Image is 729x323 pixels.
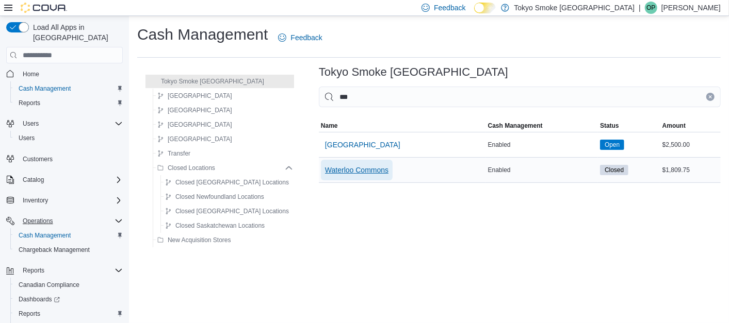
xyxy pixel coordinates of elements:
button: Reports [19,264,48,277]
button: Users [2,116,127,131]
a: Reports [14,97,44,109]
span: Canadian Compliance [14,279,123,291]
a: Reports [14,308,44,320]
span: Catalog [19,174,123,186]
span: Operations [19,215,123,227]
a: Chargeback Management [14,244,94,256]
button: [GEOGRAPHIC_DATA] [153,90,236,102]
span: Closed [600,165,628,175]
span: Reports [14,308,123,320]
span: Users [14,132,123,144]
span: Cash Management [14,229,123,242]
span: Chargeback Management [14,244,123,256]
a: Dashboards [10,292,127,307]
span: Reports [23,266,44,275]
span: Reports [19,310,40,318]
span: Reports [14,97,123,109]
span: Cash Management [488,122,543,130]
span: [GEOGRAPHIC_DATA] [168,135,232,143]
span: Cash Management [19,84,71,93]
a: Customers [19,153,57,165]
input: Dark Mode [474,3,496,13]
a: Home [19,68,43,80]
span: Dashboards [14,293,123,305]
span: Reports [19,264,123,277]
p: | [639,2,641,14]
span: Users [19,134,35,142]
span: Home [19,67,123,80]
span: Open [600,140,624,150]
button: Inventory [19,194,52,207]
span: Amount [662,122,686,130]
button: Amount [660,120,721,132]
span: Name [321,122,338,130]
a: Canadian Compliance [14,279,84,291]
span: Canadian Compliance [19,281,79,289]
button: Catalog [19,174,48,186]
div: Owen Pfaff [645,2,657,14]
span: Feedback [290,32,322,43]
button: [GEOGRAPHIC_DATA] [153,104,236,116]
span: Waterloo Commons [325,165,388,175]
span: [GEOGRAPHIC_DATA] [168,106,232,114]
button: Chargeback Management [10,243,127,257]
button: Closed Newfoundland Locations [161,191,268,203]
button: Reports [10,307,127,321]
p: [PERSON_NAME] [661,2,721,14]
button: Closed Locations [153,162,219,174]
span: Transfer [168,149,190,158]
button: Transfer [153,147,195,160]
span: Closed [GEOGRAPHIC_DATA] Locations [175,178,289,186]
a: Dashboards [14,293,64,305]
button: New Acquisition Stores [153,234,235,246]
button: Reports [10,96,127,110]
span: Operations [23,217,53,225]
span: Closed Newfoundland Locations [175,193,264,201]
span: Users [19,117,123,130]
span: Catalog [23,176,44,184]
span: Users [23,120,39,128]
span: New Acquisition Stores [168,236,231,244]
span: Dashboards [19,295,60,303]
div: Enabled [486,164,598,176]
span: [GEOGRAPHIC_DATA] [168,121,232,129]
button: Closed [GEOGRAPHIC_DATA] Locations [161,205,293,217]
button: Canadian Compliance [10,278,127,292]
h3: Tokyo Smoke [GEOGRAPHIC_DATA] [319,66,508,78]
h1: Cash Management [137,24,268,45]
span: Status [600,122,619,130]
button: [GEOGRAPHIC_DATA] [153,133,236,145]
button: Customers [2,151,127,166]
span: Closed Saskatchewan Locations [175,222,265,230]
button: Cash Management [486,120,598,132]
button: Operations [19,215,57,227]
span: Inventory [23,196,48,205]
button: Waterloo Commons [321,160,393,180]
a: Users [14,132,39,144]
span: [GEOGRAPHIC_DATA] [325,140,400,150]
button: Operations [2,214,127,228]
a: Feedback [274,27,326,48]
span: Feedback [434,3,465,13]
button: Status [598,120,660,132]
button: Name [319,120,486,132]
button: Inventory [2,193,127,208]
button: Closed Saskatchewan Locations [161,219,269,232]
span: Closed [GEOGRAPHIC_DATA] Locations [175,207,289,215]
span: Open [605,140,620,149]
div: $2,500.00 [660,139,721,151]
button: Clear input [706,93,715,101]
span: Reports [19,99,40,107]
span: Cash Management [14,82,123,95]
span: Closed Locations [168,164,215,172]
button: Home [2,66,127,81]
button: Users [10,131,127,145]
button: Catalog [2,173,127,187]
span: Customers [23,155,53,163]
a: Cash Management [14,82,75,95]
button: Cash Management [10,228,127,243]
button: Cash Management [10,81,127,96]
span: Load All Apps in [GEOGRAPHIC_DATA] [29,22,123,43]
input: This is a search bar. As you type, the results lower in the page will automatically filter. [319,87,721,107]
